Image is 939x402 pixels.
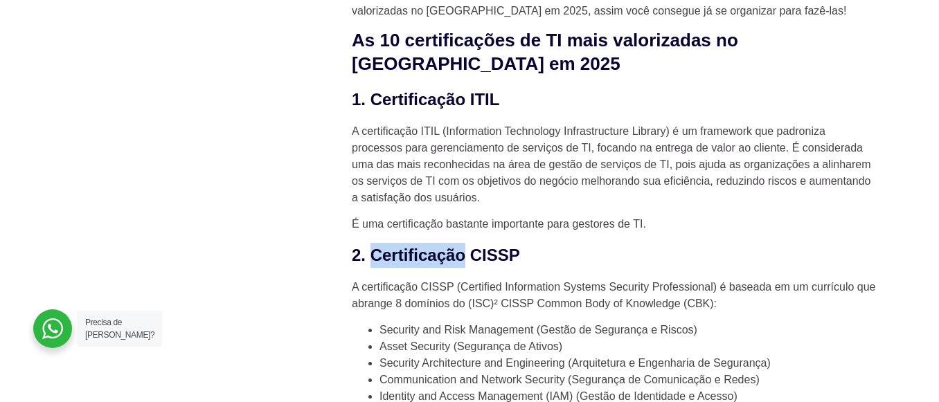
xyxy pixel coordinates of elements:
li: Security and Risk Management (Gestão de Segurança e Riscos) [379,322,878,338]
span: Precisa de [PERSON_NAME]? [85,318,154,340]
li: Communication and Network Security (Segurança de Comunicação e Redes) [379,372,878,388]
li: Security Architecture and Engineering (Arquitetura e Engenharia de Segurança) [379,355,878,372]
p: É uma certificação bastante importante para gestores de TI. [352,216,878,232]
h2: As 10 certificações de TI mais valorizadas no [GEOGRAPHIC_DATA] em 2025 [352,29,878,76]
li: Asset Security (Segurança de Ativos) [379,338,878,355]
p: A certificação CISSP (Certified Information Systems Security Professional) é baseada em um curríc... [352,279,878,312]
h3: 1. Certificação ITIL [352,87,878,112]
p: A certificação ITIL (Information Technology Infrastructure Library) é um framework que padroniza ... [352,123,878,206]
iframe: Chat Widget [870,336,939,402]
h3: 2. Certificação CISSP [352,243,878,268]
